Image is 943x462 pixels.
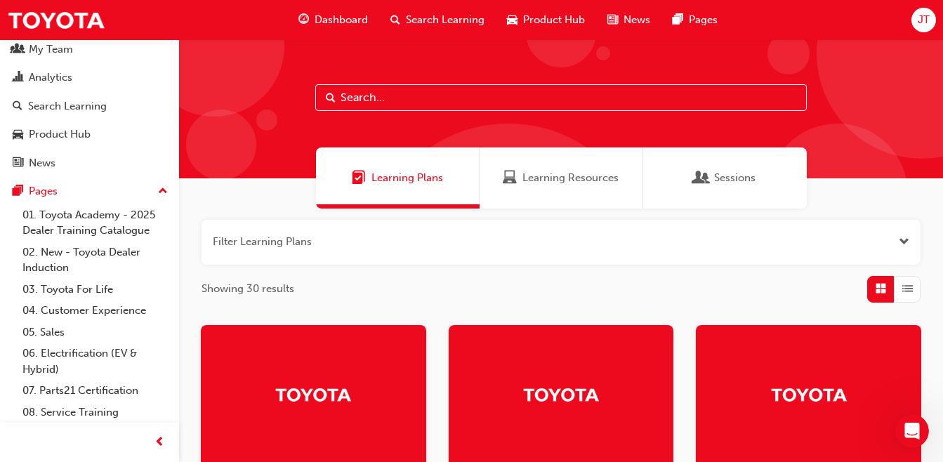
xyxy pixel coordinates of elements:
span: car-icon [13,128,23,141]
a: Learning ResourcesLearning Resources [480,147,643,209]
a: Product Hub [6,121,173,147]
span: Learning Resources [503,170,517,186]
iframe: Intercom live chat [895,414,929,448]
span: Sessions [714,170,756,186]
input: Search... [315,84,807,111]
a: My Team [6,37,173,62]
button: Pages [6,178,173,204]
span: pages-icon [13,185,23,198]
a: news-iconNews [596,6,661,34]
button: Open the filter [899,234,909,250]
img: Trak [7,4,105,36]
span: Pages [689,12,718,28]
span: pages-icon [673,11,683,29]
img: Trak [522,382,600,407]
span: Search Learning [406,12,484,28]
div: Search Learning [28,98,107,114]
span: Search [326,90,336,106]
a: 03. Toyota For Life [17,279,173,301]
span: News [624,12,650,28]
a: Learning PlansLearning Plans [316,147,480,209]
a: car-iconProduct Hub [496,6,596,34]
img: Trak [275,382,352,407]
div: Pages [29,183,58,199]
span: Learning Resources [522,170,619,186]
a: 05. Sales [17,322,173,343]
span: search-icon [390,11,400,29]
button: JT [911,8,936,32]
div: My Team [29,41,73,58]
span: Product Hub [523,12,585,28]
a: 08. Service Training [17,402,173,423]
span: List [902,281,913,297]
a: 06. Electrification (EV & Hybrid) [17,343,173,380]
span: search-icon [13,100,22,113]
img: Trak [770,382,848,407]
a: 02. New - Toyota Dealer Induction [17,242,173,279]
a: 04. Customer Experience [17,300,173,322]
span: chart-icon [13,72,23,84]
a: Search Learning [6,93,173,119]
a: pages-iconPages [661,6,729,34]
span: people-icon [13,44,23,56]
span: guage-icon [298,11,309,29]
span: prev-icon [154,434,165,451]
a: News [6,150,173,176]
a: 01. Toyota Academy - 2025 Dealer Training Catalogue [17,204,173,242]
span: JT [918,12,930,28]
a: SessionsSessions [643,147,807,209]
span: Learning Plans [371,170,443,186]
button: DashboardMy TeamAnalyticsSearch LearningProduct HubNews [6,5,173,178]
span: Showing 30 results [202,281,294,297]
a: Analytics [6,65,173,91]
span: Sessions [694,170,708,186]
a: guage-iconDashboard [287,6,379,34]
div: News [29,155,55,171]
a: search-iconSearch Learning [379,6,496,34]
div: Product Hub [29,126,91,143]
span: car-icon [507,11,517,29]
span: Dashboard [315,12,368,28]
span: up-icon [158,183,168,201]
span: Grid [876,281,886,297]
span: news-icon [13,157,23,170]
span: news-icon [607,11,618,29]
div: Analytics [29,70,72,86]
span: Learning Plans [352,170,366,186]
a: 07. Parts21 Certification [17,380,173,402]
